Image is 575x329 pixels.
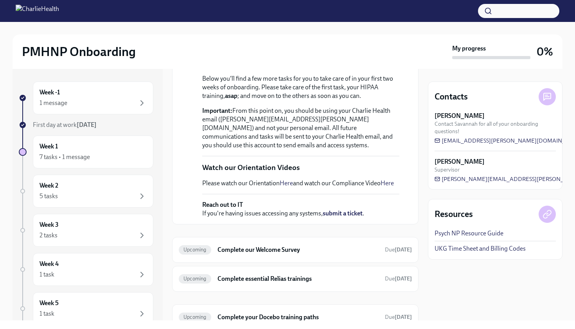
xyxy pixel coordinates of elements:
p: Please watch our Orientation and watch our Compliance Video [202,179,394,188]
h4: Resources [435,208,473,220]
a: Week 25 tasks [19,175,153,208]
a: UpcomingComplete essential Relias trainingsDue[DATE] [179,273,412,285]
h3: 0% [537,45,553,59]
a: UpcomingComplete your Docebo training pathsDue[DATE] [179,311,412,324]
a: Week 51 task [19,292,153,325]
h2: PMHNP Onboarding [22,44,136,60]
span: Upcoming [179,314,211,320]
strong: Important: [202,107,232,114]
h6: Week -1 [40,88,60,97]
p: Below you'll find a few more tasks for you to take care of in your first two weeks of onboarding.... [202,74,399,100]
strong: [PERSON_NAME] [435,112,485,120]
span: Supervisor [435,166,460,174]
strong: [PERSON_NAME] [435,157,485,166]
a: UKG Time Sheet and Billing Codes [435,244,526,253]
span: Upcoming [179,276,211,282]
strong: asap [225,92,237,99]
p: Watch our Orientation Videos [202,163,300,173]
h6: Week 3 [40,221,59,229]
strong: My progress [452,44,486,53]
a: Psych NP Resource Guide [435,229,503,238]
a: Week 41 task [19,253,153,286]
img: CharlieHealth [16,5,59,17]
h6: Complete essential Relias trainings [217,275,379,283]
div: 1 task [40,309,54,318]
div: 5 tasks [40,192,58,201]
a: Here [280,179,293,187]
div: 7 tasks • 1 message [40,153,90,161]
span: September 21st, 2025 10:00 [385,246,412,253]
h6: Week 5 [40,299,59,307]
strong: Reach out to IT [202,201,243,208]
div: 1 message [40,99,67,107]
a: UpcomingComplete our Welcome SurveyDue[DATE] [179,244,412,256]
h6: Week 4 [40,260,59,268]
p: From this point on, you should be using your Charlie Health email ([PERSON_NAME][EMAIL_ADDRESS][P... [202,107,399,150]
h4: Contacts [435,91,468,103]
a: Week 17 tasks • 1 message [19,136,153,168]
p: If you're having issues accessing any systems, . [202,201,364,218]
span: Due [385,314,412,320]
a: Here [381,179,394,187]
strong: [DATE] [395,314,412,320]
a: First day at work[DATE] [19,121,153,129]
strong: [DATE] [395,246,412,253]
div: 1 task [40,270,54,279]
a: submit a ticket [323,210,363,217]
h6: Complete our Welcome Survey [217,246,379,254]
span: Contact Savannah for all of your onboarding questions! [435,120,556,135]
span: Due [385,275,412,282]
div: 2 tasks [40,231,57,240]
span: September 27th, 2025 10:00 [385,275,412,282]
span: Upcoming [179,247,211,253]
span: First day at work [33,121,97,128]
h6: Complete your Docebo training paths [217,313,379,322]
h6: Week 1 [40,142,58,151]
span: Due [385,246,412,253]
strong: [DATE] [395,275,412,282]
strong: [DATE] [77,121,97,128]
span: September 30th, 2025 10:00 [385,313,412,321]
a: Week -11 message [19,81,153,114]
a: Week 32 tasks [19,214,153,247]
h6: Week 2 [40,181,58,190]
